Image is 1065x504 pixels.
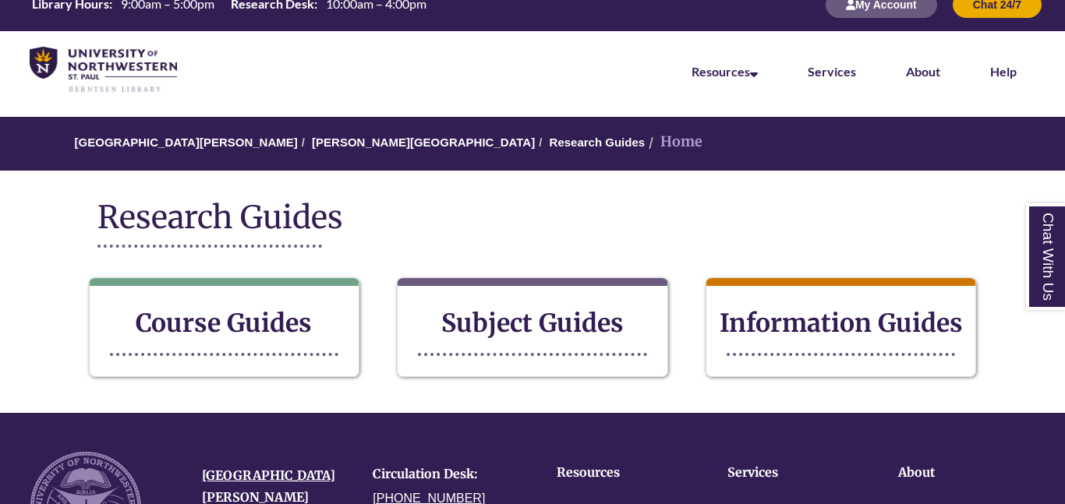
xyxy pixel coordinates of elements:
strong: Course Guides [136,308,312,339]
a: [GEOGRAPHIC_DATA] [202,467,335,483]
li: Home [645,131,702,153]
h4: Resources [557,466,679,480]
a: Services [808,64,856,79]
strong: Information Guides [720,308,963,339]
img: UNWSP Library Logo [30,47,177,93]
a: Research Guides [550,136,646,149]
a: Help [990,64,1017,79]
h4: About [898,466,1021,480]
span: Research Guides [97,198,343,237]
a: About [906,64,940,79]
h4: Circulation Desk: [373,467,521,481]
a: [GEOGRAPHIC_DATA][PERSON_NAME] [75,136,298,149]
a: [PERSON_NAME][GEOGRAPHIC_DATA] [312,136,535,149]
h4: Services [727,466,850,480]
a: Resources [692,64,758,79]
strong: Subject Guides [441,308,624,339]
